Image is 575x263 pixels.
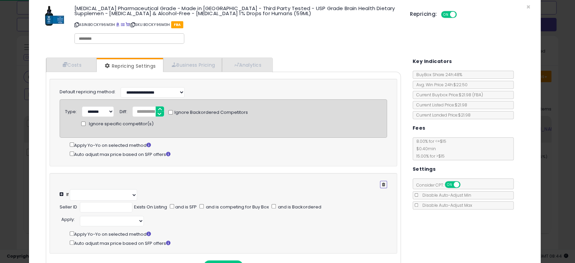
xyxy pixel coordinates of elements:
h5: Settings [413,165,436,173]
div: Diff: [120,106,127,115]
span: Avg. Win Price 24h: $22.50 [413,82,468,88]
span: $21.98 [459,92,483,98]
h5: Key Indicators [413,57,452,66]
img: 41qnWNFW1iL._SL60_.jpg [44,6,64,26]
span: Ignore specific competitor(s) [89,121,154,127]
span: BuyBox Share 24h: 48% [413,72,462,77]
span: Consider CPT: [413,182,469,188]
span: Disable Auto-Adjust Max [419,202,472,208]
span: and is competing for Buy Box [205,204,269,210]
span: Disable Auto-Adjust Min [419,192,471,198]
div: Seller ID [60,204,77,210]
span: ON [442,12,450,18]
span: Ignore Backordered Competitors [173,109,248,116]
a: BuyBox page [116,22,120,27]
span: OFF [456,12,467,18]
span: 15.00 % for > $15 [413,153,445,159]
a: Analytics [222,58,272,72]
div: Auto adjust max price based on SFP offers [70,239,394,247]
div: Exists On Listing [134,204,167,210]
a: Business Pricing [163,58,222,72]
i: Remove Condition [382,183,385,187]
span: ON [445,182,454,188]
a: Repricing Settings [97,59,163,73]
span: × [526,2,531,12]
div: : [61,214,75,223]
span: 8.00 % for <= $15 [413,138,446,159]
span: Current Landed Price: $21.98 [413,112,471,118]
span: and is Backordered [277,204,321,210]
h5: Fees [413,124,425,132]
span: OFF [459,182,470,188]
a: Costs [46,58,97,72]
span: and is SFP [174,204,197,210]
div: Auto adjust max price based on SFP offers [70,150,387,158]
span: $0.40 min [413,146,436,152]
div: Apply Yo-Yo on selected method [70,230,394,238]
span: Current Buybox Price: [413,92,483,98]
div: Apply Yo-Yo on selected method [70,141,387,149]
span: ( FBA ) [472,92,483,98]
p: ASIN: B0CKY96M3H | SKU: B0CKY96M3H [74,19,400,30]
span: FBA [171,21,184,28]
a: All offer listings [121,22,125,27]
div: Type: [65,106,77,115]
span: Apply [61,216,74,223]
a: Your listing only [126,22,129,27]
h3: [MEDICAL_DATA] Pharmaceutical Grade - Made in [GEOGRAPHIC_DATA] - Third Party Tested - USP Grade ... [74,6,400,16]
h5: Repricing: [410,11,437,17]
label: Default repricing method: [60,89,116,95]
span: Current Listed Price: $21.98 [413,102,467,108]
